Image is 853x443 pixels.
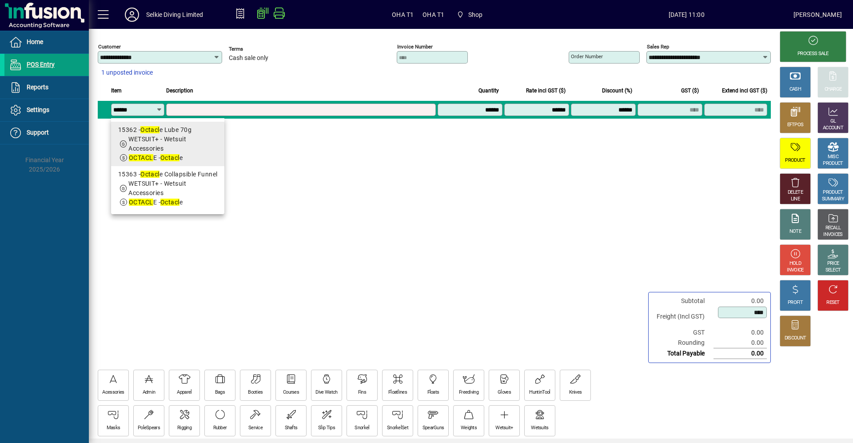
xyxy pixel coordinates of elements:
[27,129,49,136] span: Support
[129,154,183,161] span: E - e
[652,327,713,338] td: GST
[101,68,153,77] span: 1 unposted invoice
[140,171,159,178] em: Octacl
[793,8,842,22] div: [PERSON_NAME]
[387,425,408,431] div: SnorkelSet
[713,348,767,359] td: 0.00
[825,86,842,93] div: CHARGE
[602,86,632,96] span: Discount (%)
[652,306,713,327] td: Freight (Incl GST)
[248,389,263,396] div: Booties
[822,196,844,203] div: SUMMARY
[166,86,193,96] span: Description
[423,425,444,431] div: SpearGuns
[825,225,841,231] div: RECALL
[713,338,767,348] td: 0.00
[427,389,439,396] div: Floats
[478,86,499,96] span: Quantity
[388,389,407,396] div: Floatlines
[823,231,842,238] div: INVOICES
[285,425,298,431] div: Shafts
[797,51,829,57] div: PROCESS SALE
[177,425,191,431] div: Rigging
[681,86,699,96] span: GST ($)
[4,99,89,121] a: Settings
[529,389,550,396] div: HuntinTool
[826,299,840,306] div: RESET
[392,8,414,22] span: OHA T1
[27,106,49,113] span: Settings
[4,122,89,144] a: Support
[27,61,55,68] span: POS Entry
[823,189,843,196] div: PRODUCT
[4,76,89,99] a: Reports
[358,389,366,396] div: Fins
[495,425,513,431] div: Wetsuit+
[215,389,225,396] div: Bags
[652,338,713,348] td: Rounding
[713,327,767,338] td: 0.00
[229,55,268,62] span: Cash sale only
[315,389,337,396] div: Dive Watch
[647,44,669,50] mat-label: Sales rep
[129,199,183,206] span: E - e
[713,296,767,306] td: 0.00
[102,389,124,396] div: Acessories
[788,299,803,306] div: PROFIT
[571,53,603,60] mat-label: Order number
[461,425,477,431] div: Weights
[318,425,335,431] div: Slip Tips
[111,166,224,211] mat-option: 15363 - Octacle Collapsible Funnel
[652,296,713,306] td: Subtotal
[468,8,483,22] span: Shop
[580,8,793,22] span: [DATE] 11:00
[825,267,841,274] div: SELECT
[128,180,186,196] span: WETSUIT+ - Wetsuit Accessories
[283,389,299,396] div: Courses
[140,126,159,133] em: Octacl
[531,425,548,431] div: Wetsuits
[355,425,369,431] div: Snorkel
[789,260,801,267] div: HOLD
[652,348,713,359] td: Total Payable
[791,196,800,203] div: LINE
[498,389,511,396] div: Gloves
[229,46,282,52] span: Terms
[4,31,89,53] a: Home
[248,425,263,431] div: Service
[785,157,805,164] div: PRODUCT
[118,170,217,179] div: 15363 - e Collapsible Funnel
[823,160,843,167] div: PRODUCT
[785,335,806,342] div: DISCOUNT
[789,228,801,235] div: NOTE
[526,86,566,96] span: Rate incl GST ($)
[98,65,156,81] button: 1 unposted invoice
[213,425,227,431] div: Rubber
[722,86,767,96] span: Extend incl GST ($)
[823,125,843,132] div: ACCOUNT
[397,44,433,50] mat-label: Invoice number
[453,7,486,23] span: Shop
[128,136,186,152] span: WETSUIT+ - Wetsuit Accessories
[423,8,444,22] span: OHA T1
[129,199,153,206] em: OCTACL
[160,199,179,206] em: Octacl
[111,86,122,96] span: Item
[27,38,43,45] span: Home
[143,389,155,396] div: Admin
[107,425,120,431] div: Masks
[830,118,836,125] div: GL
[788,189,803,196] div: DELETE
[828,154,838,160] div: MISC
[27,84,48,91] span: Reports
[459,389,478,396] div: Freediving
[118,7,146,23] button: Profile
[569,389,582,396] div: Knives
[98,44,121,50] mat-label: Customer
[789,86,801,93] div: CASH
[111,122,224,166] mat-option: 15362 - Octacle Lube 70g
[787,267,803,274] div: INVOICE
[177,389,191,396] div: Apparel
[146,8,203,22] div: Selkie Diving Limited
[787,122,804,128] div: EFTPOS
